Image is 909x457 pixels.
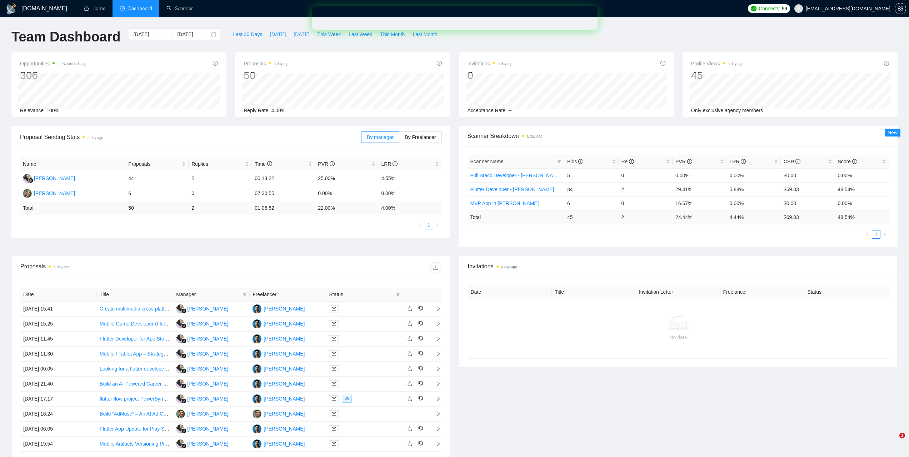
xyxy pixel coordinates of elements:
span: info-circle [330,161,335,166]
span: Status [329,290,393,298]
span: info-circle [578,159,583,164]
span: like [408,381,413,387]
td: 00:13:22 [252,171,315,186]
a: Build an AI-Powered Career Platform Mobile App (Flutter) [100,381,227,387]
img: gigradar-bm.png [181,308,186,313]
a: DP[PERSON_NAME] [23,190,75,196]
img: FF [176,334,185,343]
img: DP [253,349,261,358]
span: Time [255,161,272,167]
td: [DATE] 16:24 [20,407,97,422]
td: 2 [619,182,673,196]
button: dislike [416,364,425,373]
span: dislike [418,336,423,342]
span: to [169,31,174,37]
td: 0 [619,168,673,182]
button: dislike [416,319,425,328]
img: gigradar-bm.png [181,428,186,433]
button: Last Month [409,29,441,40]
button: like [406,364,414,373]
span: like [408,441,413,447]
td: 25.00% [315,171,378,186]
span: setting [895,6,906,11]
td: Build an AI-Powered Career Platform Mobile App (Flutter) [97,377,173,392]
button: like [406,439,414,448]
div: 306 [20,69,88,82]
div: [PERSON_NAME] [264,335,305,343]
img: DP [253,439,261,448]
a: DP[PERSON_NAME] [253,351,305,356]
img: FF [176,304,185,313]
span: like [408,336,413,342]
div: [PERSON_NAME] [264,440,305,448]
span: Bids [567,159,583,164]
time: a day ago [274,62,290,66]
span: Acceptance Rate [468,108,506,113]
div: [PERSON_NAME] [187,350,228,358]
span: left [418,223,423,227]
th: Manager [173,288,250,302]
td: 5.88% [727,182,781,196]
td: 6 [125,186,189,201]
span: CPR [784,159,800,164]
a: FF[PERSON_NAME] [176,396,228,401]
td: 0 [619,196,673,210]
td: 29.41% [673,182,727,196]
span: filter [556,156,563,167]
div: [PERSON_NAME] [264,395,305,403]
td: flutter flow project PowerSync implement [97,392,173,407]
span: info-circle [267,161,272,166]
button: like [406,379,414,388]
time: a day ago [498,62,514,66]
a: DP[PERSON_NAME] [253,441,305,446]
span: mail [332,367,336,371]
td: Looking for a flutter developer to make our flutter app compatible with screen readers [97,362,173,377]
span: Score [838,159,857,164]
span: Proposals [244,59,289,68]
time: a day ago [728,62,743,66]
td: $0.00 [781,168,835,182]
img: FF [176,439,185,448]
span: info-circle [741,159,746,164]
td: 5 [564,168,619,182]
td: [DATE] 15:41 [20,302,97,317]
input: End date [177,30,210,38]
span: filter [557,159,561,164]
button: Last Week [345,29,376,40]
td: 0.00% [727,168,781,182]
div: [PERSON_NAME] [187,395,228,403]
span: Relevance [20,108,44,113]
span: Manager [176,290,240,298]
td: 07:30:55 [252,186,315,201]
span: info-circle [884,61,889,66]
a: searchScanner [166,5,193,11]
div: [PERSON_NAME] [34,174,75,182]
span: filter [396,292,400,297]
span: dislike [418,366,423,372]
button: like [406,349,414,358]
a: Looking for a flutter developer to make our flutter app compatible with screen readers [100,366,288,372]
div: [PERSON_NAME] [187,410,228,418]
span: Last Week [349,30,372,38]
a: homeHome [84,5,105,11]
div: [PERSON_NAME] [187,320,228,328]
img: DP [253,304,261,313]
a: DP[PERSON_NAME] [253,396,305,401]
span: -- [508,108,511,113]
span: New [888,130,898,135]
div: [PERSON_NAME] [187,305,228,313]
img: logo [6,3,17,15]
img: upwork-logo.png [751,6,756,11]
span: Scanner Name [470,159,504,164]
th: Replies [189,157,252,171]
td: Create multimedia cross platform app for Apple and Android [97,302,173,317]
img: DP [23,189,32,198]
span: dislike [418,321,423,327]
span: info-circle [687,159,692,164]
span: Replies [191,160,244,168]
div: 0 [468,69,514,82]
img: gigradar-bm.png [181,443,186,448]
span: right [430,366,441,371]
button: This Week [313,29,345,40]
span: info-circle [437,61,442,66]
